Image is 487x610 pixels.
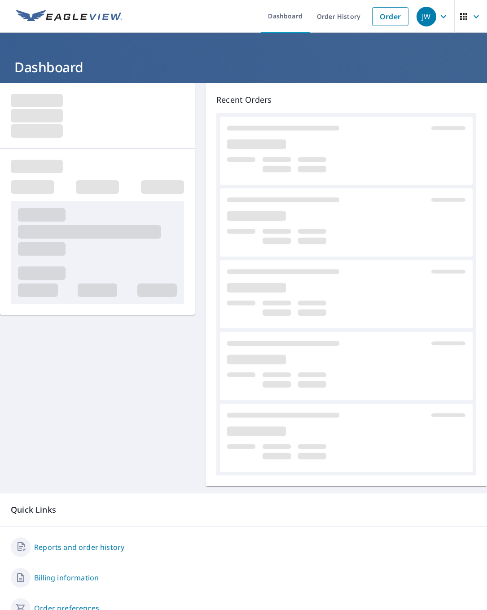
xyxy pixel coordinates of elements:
[16,10,122,23] img: EV Logo
[417,7,436,26] div: JW
[216,94,476,106] p: Recent Orders
[34,542,124,553] a: Reports and order history
[11,504,476,515] p: Quick Links
[34,572,99,583] a: Billing information
[372,7,408,26] a: Order
[11,58,476,76] h1: Dashboard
